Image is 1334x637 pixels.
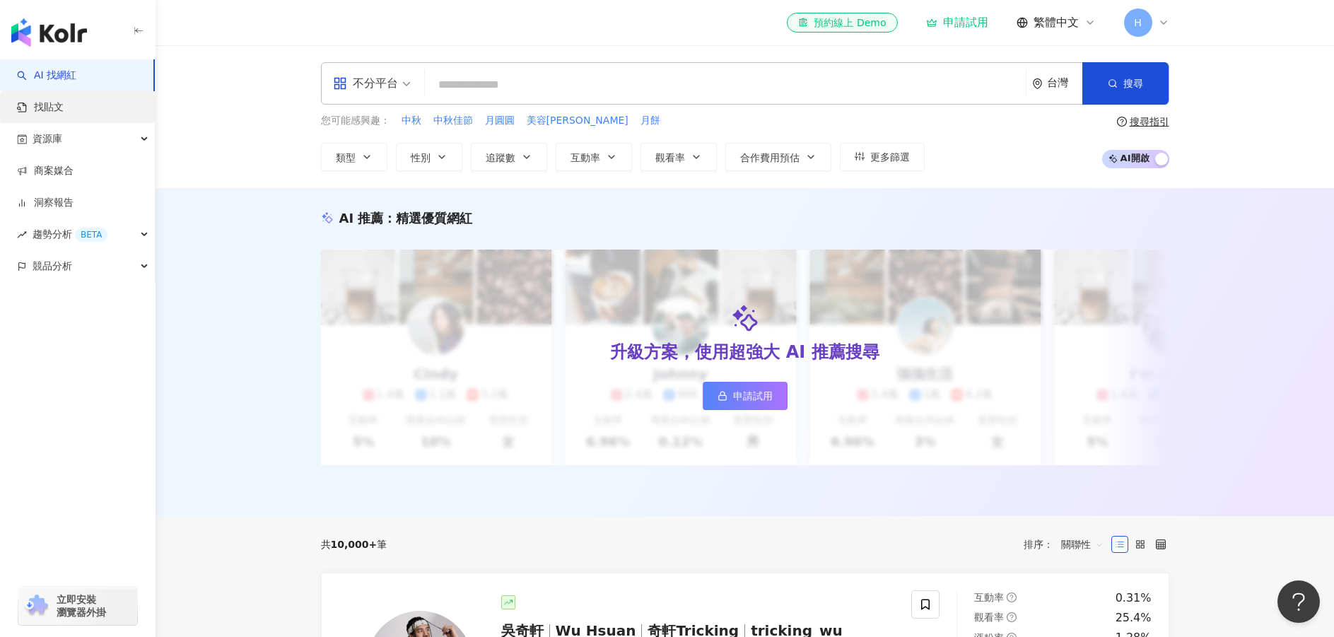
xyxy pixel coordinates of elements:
a: 申請試用 [926,16,988,30]
button: 美容[PERSON_NAME] [526,113,629,129]
a: 商案媒合 [17,164,74,178]
a: 洞察報告 [17,196,74,210]
button: 互動率 [556,143,632,171]
a: 申請試用 [703,382,788,410]
span: 美容[PERSON_NAME] [527,114,628,128]
span: 觀看率 [655,152,685,163]
div: AI 推薦 ： [339,209,473,227]
span: 趨勢分析 [33,218,107,250]
button: 中秋 [401,113,422,129]
button: 類型 [321,143,387,171]
span: 互動率 [974,592,1004,603]
span: 追蹤數 [486,152,515,163]
span: 月圓圓 [485,114,515,128]
a: chrome extension立即安裝 瀏覽器外掛 [18,587,137,625]
span: H [1134,15,1142,30]
span: 資源庫 [33,123,62,155]
a: 找貼文 [17,100,64,115]
button: 觀看率 [640,143,717,171]
div: 搜尋指引 [1130,116,1169,127]
span: 10,000+ [331,539,378,550]
div: 升級方案，使用超強大 AI 推薦搜尋 [610,341,879,365]
span: 繁體中文 [1034,15,1079,30]
span: 立即安裝 瀏覽器外掛 [57,593,106,619]
span: 互動率 [571,152,600,163]
span: 關聯性 [1061,533,1104,556]
span: 中秋佳節 [433,114,473,128]
button: 性別 [396,143,462,171]
button: 追蹤數 [471,143,547,171]
span: appstore [333,76,347,90]
div: 台灣 [1047,77,1082,89]
span: question-circle [1007,592,1017,602]
div: 0.31% [1116,590,1152,606]
div: 25.4% [1116,610,1152,626]
iframe: Help Scout Beacon - Open [1277,580,1320,623]
div: 排序： [1024,533,1111,556]
span: 競品分析 [33,250,72,282]
button: 中秋佳節 [433,113,474,129]
span: 觀看率 [974,612,1004,623]
span: 合作費用預估 [740,152,800,163]
div: 共 筆 [321,539,387,550]
span: 月餅 [640,114,660,128]
button: 合作費用預估 [725,143,831,171]
div: BETA [75,228,107,242]
button: 搜尋 [1082,62,1169,105]
span: 類型 [336,152,356,163]
span: 中秋 [402,114,421,128]
span: 申請試用 [733,390,773,402]
button: 更多篩選 [840,143,925,171]
span: 性別 [411,152,431,163]
span: 您可能感興趣： [321,114,390,128]
span: question-circle [1117,117,1127,127]
span: 搜尋 [1123,78,1143,89]
span: question-circle [1007,612,1017,622]
a: searchAI 找網紅 [17,69,76,83]
span: 更多篩選 [870,151,910,163]
span: rise [17,230,27,240]
span: 精選優質網紅 [396,211,472,226]
img: logo [11,18,87,47]
span: environment [1032,78,1043,89]
button: 月餅 [640,113,661,129]
img: chrome extension [23,595,50,617]
div: 預約線上 Demo [798,16,886,30]
div: 不分平台 [333,72,398,95]
button: 月圓圓 [484,113,515,129]
a: 預約線上 Demo [787,13,897,33]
